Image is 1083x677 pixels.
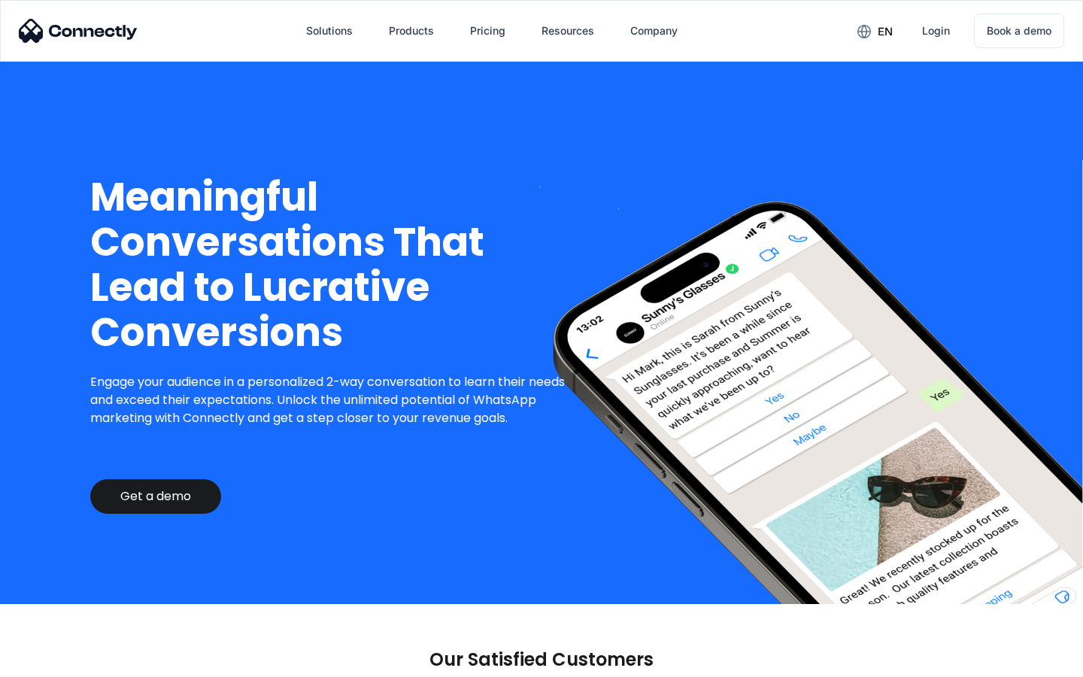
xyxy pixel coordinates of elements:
div: en [878,21,893,42]
a: Login [910,13,962,49]
p: Engage your audience in a personalized 2-way conversation to learn their needs and exceed their e... [90,373,577,427]
div: Solutions [306,20,353,41]
h1: Meaningful Conversations That Lead to Lucrative Conversions [90,175,577,355]
div: Company [630,20,678,41]
a: Get a demo [90,479,221,514]
img: Connectly Logo [19,19,138,43]
div: Login [922,20,950,41]
aside: Language selected: English [15,651,90,672]
p: Our Satisfied Customers [429,649,654,670]
div: Pricing [470,20,505,41]
ul: Language list [30,651,90,672]
a: Pricing [458,13,517,49]
div: Products [389,20,434,41]
div: Resources [541,20,594,41]
a: Book a demo [974,14,1064,48]
div: Get a demo [120,489,191,504]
